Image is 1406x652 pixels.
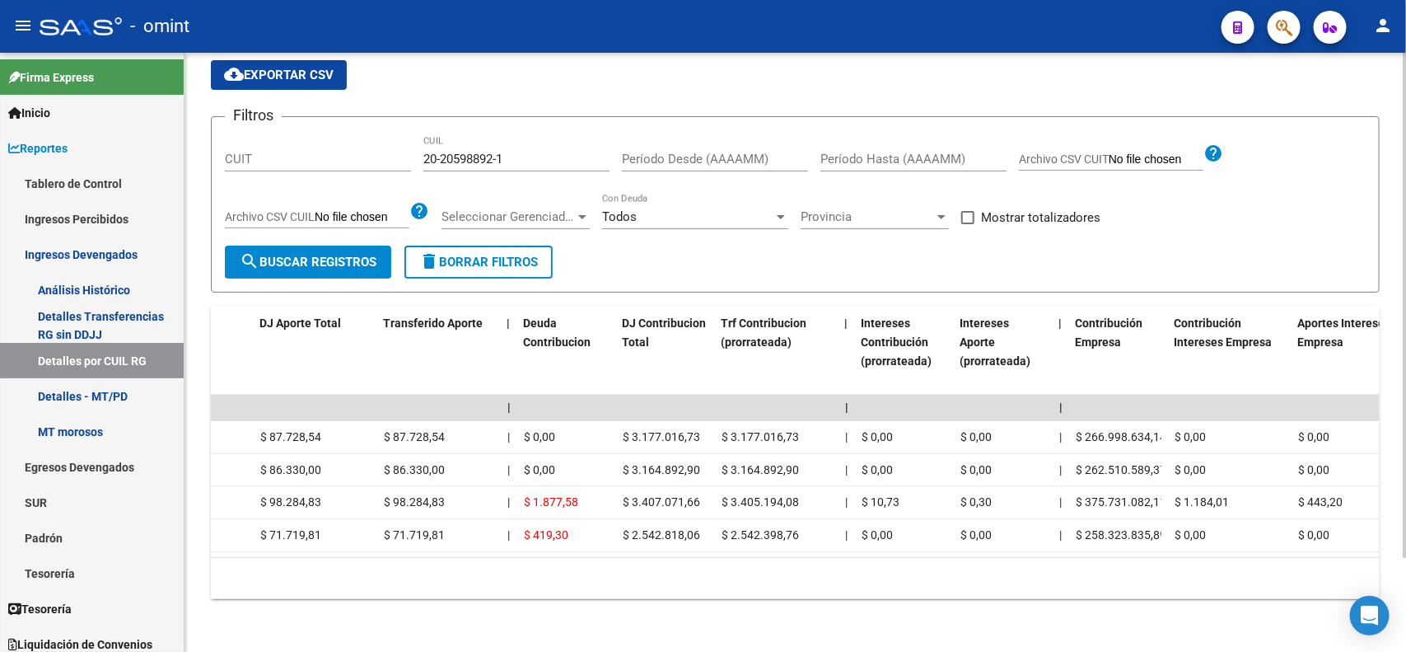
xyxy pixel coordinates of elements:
datatable-header-cell: Intereses Aporte (prorrateada) [953,306,1052,397]
span: $ 258.323.835,89 [1076,528,1166,542]
span: DJ Aporte Total [259,317,341,330]
span: | [1058,317,1062,330]
mat-icon: help [409,201,429,221]
span: | [845,463,848,476]
span: Deuda Contribucion [523,317,591,349]
button: Exportar CSV [211,60,347,90]
span: Transferido Aporte [383,317,483,330]
span: Intereses Aporte (prorrateada) [960,317,1030,368]
span: | [844,317,848,330]
span: $ 1.877,58 [524,495,578,509]
span: Firma Express [8,68,94,87]
mat-icon: search [240,251,259,271]
span: $ 0,30 [960,495,992,509]
span: Todos [602,209,637,224]
span: $ 0,00 [960,430,992,443]
span: $ 3.164.892,90 [722,463,799,476]
span: Contribución Empresa [1075,317,1142,349]
span: Aportes Intereses Empresa [1297,317,1390,349]
datatable-header-cell: Trf Contribucion (prorrateada) [714,306,838,397]
span: $ 3.177.016,73 [722,430,799,443]
mat-icon: help [1203,143,1223,163]
span: Trf Contribucion (prorrateada) [721,317,806,349]
span: $ 0,00 [524,430,555,443]
span: $ 0,00 [1175,430,1206,443]
span: | [507,430,510,443]
span: $ 375.731.082,11 [1076,495,1166,509]
span: $ 443,20 [1298,495,1343,509]
span: $ 0,00 [1298,430,1329,443]
span: Reportes [8,139,68,157]
datatable-header-cell: | [500,306,516,397]
span: | [507,495,510,509]
span: - omint [130,8,189,45]
span: $ 86.330,00 [384,463,445,476]
span: Mostrar totalizadores [981,208,1100,227]
span: $ 0,00 [862,528,893,542]
datatable-header-cell: DJ Aporte Total [253,306,376,397]
span: Seleccionar Gerenciador [441,209,575,224]
span: | [507,317,510,330]
span: $ 3.405.194,08 [722,495,799,509]
datatable-header-cell: | [838,306,854,397]
span: Exportar CSV [224,68,334,82]
span: $ 0,00 [1175,528,1206,542]
datatable-header-cell: DJ Contribucion Total [615,306,714,397]
span: | [1059,430,1062,443]
span: | [1059,528,1062,542]
mat-icon: person [1373,16,1393,35]
span: Contribución Intereses Empresa [1174,317,1272,349]
button: Buscar Registros [225,246,391,279]
h3: Filtros [225,104,282,127]
div: Open Intercom Messenger [1350,596,1390,636]
span: $ 262.510.589,37 [1076,463,1166,476]
span: | [845,528,848,542]
span: | [1059,495,1062,509]
span: $ 419,30 [524,528,568,542]
button: Borrar Filtros [404,246,553,279]
datatable-header-cell: Contribución Empresa [1068,306,1167,397]
span: $ 1.184,01 [1175,495,1229,509]
span: $ 87.728,54 [260,430,321,443]
span: | [845,401,848,414]
span: Borrar Filtros [419,255,538,270]
span: $ 0,00 [862,430,893,443]
span: | [507,463,510,476]
span: $ 71.719,81 [384,528,445,542]
span: | [845,495,848,509]
span: $ 0,00 [862,463,893,476]
input: Archivo CSV CUIL [315,210,409,225]
span: $ 0,00 [960,528,992,542]
span: | [507,401,511,414]
span: | [1059,463,1062,476]
span: Archivo CSV CUIL [225,210,315,223]
mat-icon: delete [419,251,439,271]
datatable-header-cell: Intereses Contribución (prorrateada) [854,306,953,397]
span: $ 3.177.016,73 [623,430,700,443]
span: $ 2.542.818,06 [623,528,700,542]
span: $ 0,00 [1298,463,1329,476]
span: $ 3.407.071,66 [623,495,700,509]
span: $ 0,00 [524,463,555,476]
datatable-header-cell: | [1052,306,1068,397]
span: $ 98.284,83 [260,495,321,509]
span: Provincia [801,209,934,224]
span: $ 0,00 [1175,463,1206,476]
span: $ 86.330,00 [260,463,321,476]
span: Archivo CSV CUIT [1019,152,1109,166]
span: Buscar Registros [240,255,376,270]
span: $ 71.719,81 [260,528,321,542]
span: DJ Contribucion Total [622,317,706,349]
span: $ 0,00 [960,463,992,476]
datatable-header-cell: Transferido Aporte [376,306,500,397]
input: Archivo CSV CUIT [1109,152,1203,167]
span: | [1059,401,1063,414]
span: Tesorería [8,600,72,618]
span: $ 3.164.892,90 [623,463,700,476]
mat-icon: menu [13,16,33,35]
span: Intereses Contribución (prorrateada) [861,317,932,368]
span: $ 0,00 [1298,528,1329,542]
span: $ 10,73 [862,495,899,509]
span: Inicio [8,104,50,122]
datatable-header-cell: Deuda Contribucion [516,306,615,397]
